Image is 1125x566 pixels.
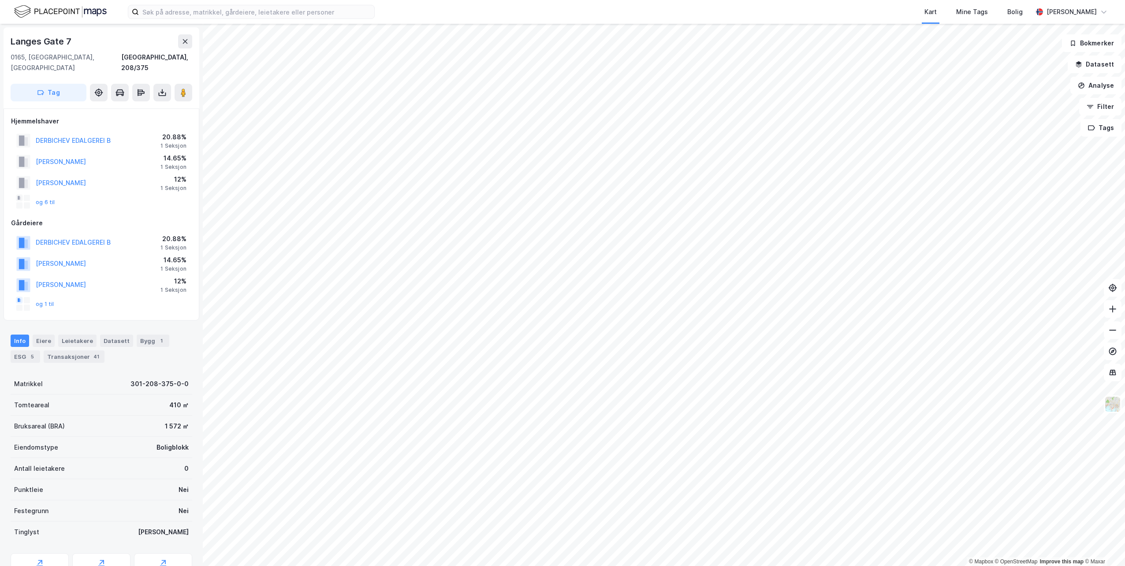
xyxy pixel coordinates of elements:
[160,174,186,185] div: 12%
[11,84,86,101] button: Tag
[160,142,186,149] div: 1 Seksjon
[160,153,186,164] div: 14.65%
[160,164,186,171] div: 1 Seksjon
[11,52,121,73] div: 0165, [GEOGRAPHIC_DATA], [GEOGRAPHIC_DATA]
[14,400,49,410] div: Tomteareal
[33,335,55,347] div: Eiere
[157,336,166,345] div: 1
[139,5,374,19] input: Søk på adresse, matrikkel, gårdeiere, leietakere eller personer
[160,265,186,272] div: 1 Seksjon
[14,506,48,516] div: Festegrunn
[1040,559,1084,565] a: Improve this map
[11,335,29,347] div: Info
[160,234,186,244] div: 20.88%
[11,218,192,228] div: Gårdeiere
[1007,7,1023,17] div: Bolig
[156,442,189,453] div: Boligblokk
[11,350,40,363] div: ESG
[160,132,186,142] div: 20.88%
[160,255,186,265] div: 14.65%
[184,463,189,474] div: 0
[14,484,43,495] div: Punktleie
[160,244,186,251] div: 1 Seksjon
[14,379,43,389] div: Matrikkel
[179,506,189,516] div: Nei
[92,352,101,361] div: 41
[1081,524,1125,566] iframe: Chat Widget
[969,559,993,565] a: Mapbox
[1079,98,1121,115] button: Filter
[169,400,189,410] div: 410 ㎡
[44,350,104,363] div: Transaksjoner
[14,421,65,432] div: Bruksareal (BRA)
[956,7,988,17] div: Mine Tags
[1081,524,1125,566] div: Kontrollprogram for chat
[11,116,192,127] div: Hjemmelshaver
[100,335,133,347] div: Datasett
[130,379,189,389] div: 301-208-375-0-0
[14,442,58,453] div: Eiendomstype
[1070,77,1121,94] button: Analyse
[28,352,37,361] div: 5
[160,276,186,287] div: 12%
[160,185,186,192] div: 1 Seksjon
[1104,396,1121,413] img: Z
[179,484,189,495] div: Nei
[1047,7,1097,17] div: [PERSON_NAME]
[138,527,189,537] div: [PERSON_NAME]
[995,559,1038,565] a: OpenStreetMap
[1068,56,1121,73] button: Datasett
[14,527,39,537] div: Tinglyst
[58,335,97,347] div: Leietakere
[11,34,73,48] div: Langes Gate 7
[1062,34,1121,52] button: Bokmerker
[121,52,192,73] div: [GEOGRAPHIC_DATA], 208/375
[160,287,186,294] div: 1 Seksjon
[14,4,107,19] img: logo.f888ab2527a4732fd821a326f86c7f29.svg
[165,421,189,432] div: 1 572 ㎡
[1080,119,1121,137] button: Tags
[137,335,169,347] div: Bygg
[924,7,937,17] div: Kart
[14,463,65,474] div: Antall leietakere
